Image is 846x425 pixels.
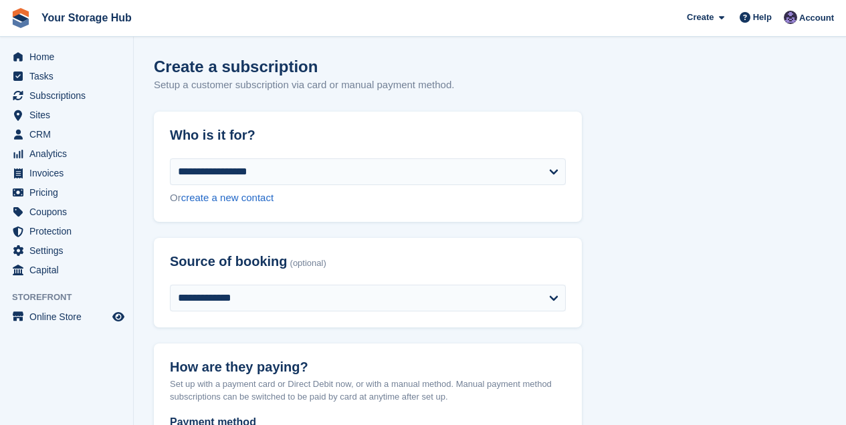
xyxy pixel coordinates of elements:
span: Settings [29,241,110,260]
p: Set up with a payment card or Direct Debit now, or with a manual method. Manual payment method su... [170,378,566,404]
a: menu [7,307,126,326]
span: Create [687,11,714,24]
span: Storefront [12,291,133,304]
span: Source of booking [170,254,288,269]
a: menu [7,106,126,124]
h2: How are they paying? [170,360,566,375]
span: CRM [29,125,110,144]
span: Home [29,47,110,66]
a: Preview store [110,309,126,325]
a: menu [7,125,126,144]
h1: Create a subscription [154,57,318,76]
p: Setup a customer subscription via card or manual payment method. [154,78,454,93]
a: menu [7,222,126,241]
span: (optional) [290,259,326,269]
span: Coupons [29,202,110,221]
a: menu [7,261,126,279]
span: Online Store [29,307,110,326]
div: Or [170,190,566,206]
span: Protection [29,222,110,241]
span: Help [753,11,772,24]
img: stora-icon-8386f47178a22dfd0bd8f6a31ec36ba5ce8667c1dd55bd0f319d3a0aa187defe.svg [11,8,31,28]
a: menu [7,183,126,202]
span: Account [799,11,834,25]
a: menu [7,164,126,182]
a: menu [7,86,126,105]
span: Sites [29,106,110,124]
span: Tasks [29,67,110,86]
a: menu [7,67,126,86]
span: Capital [29,261,110,279]
a: create a new contact [181,192,274,203]
img: Liam Beddard [784,11,797,24]
span: Analytics [29,144,110,163]
a: menu [7,47,126,66]
span: Pricing [29,183,110,202]
span: Invoices [29,164,110,182]
h2: Who is it for? [170,128,566,143]
a: Your Storage Hub [36,7,137,29]
a: menu [7,202,126,221]
a: menu [7,241,126,260]
a: menu [7,144,126,163]
span: Subscriptions [29,86,110,105]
